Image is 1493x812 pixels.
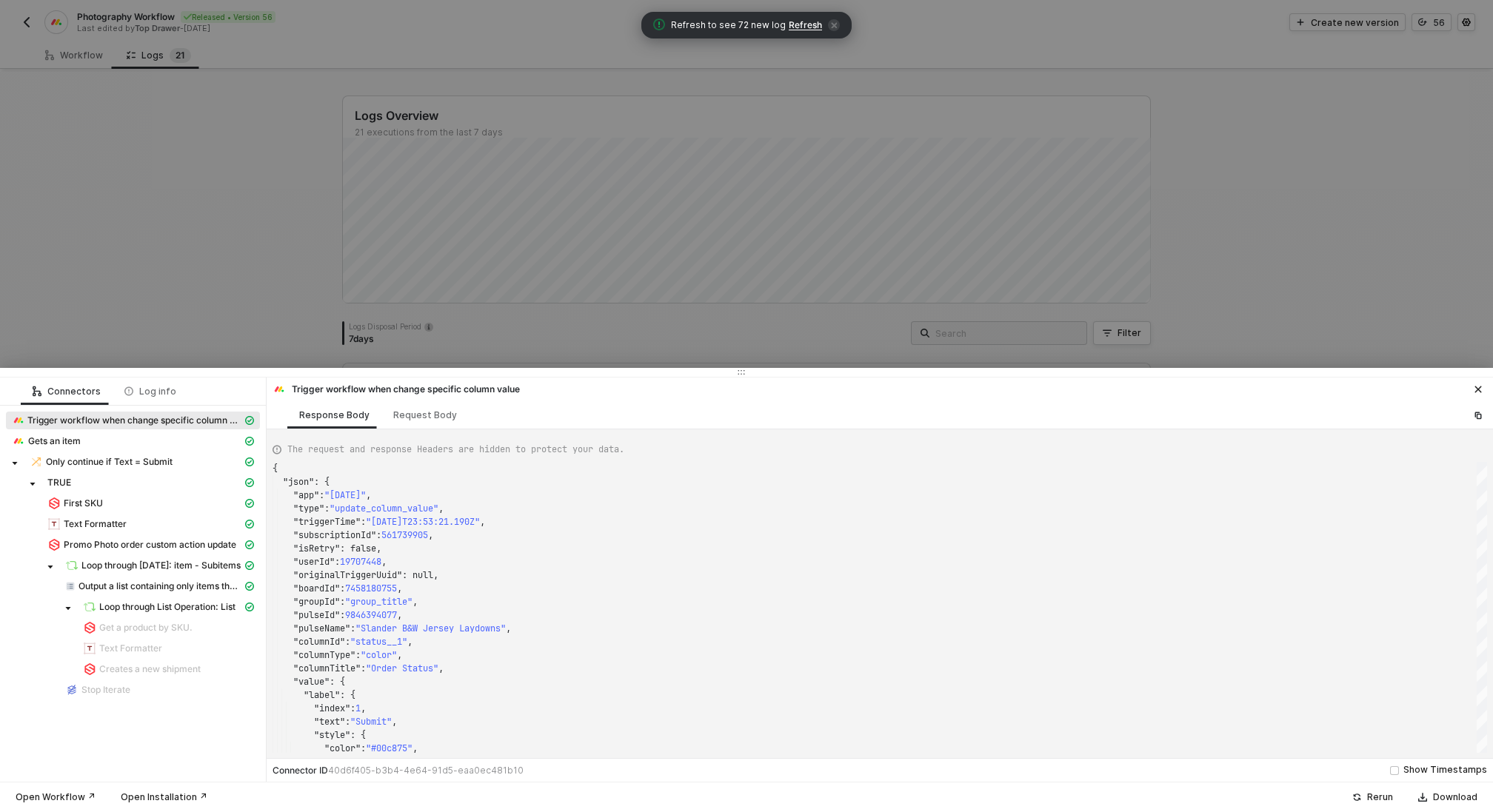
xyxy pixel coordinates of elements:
div: Request Body [393,409,457,421]
span: : [350,623,355,634]
span: "value" [293,676,330,688]
span: , [438,662,444,674]
span: Only continue if Text = Submit [24,453,260,471]
span: "#00c875" [366,742,413,754]
img: integration-icon [84,642,96,654]
span: "boardId" [293,583,340,594]
span: caret-down [64,605,72,612]
span: icon-cards [245,540,254,549]
span: First SKU [64,497,103,509]
span: Loop through [DATE]: item - Subitems [81,560,241,571]
span: "pulseName" [293,623,350,634]
span: "Order Status" [366,662,438,674]
span: Refresh to see 72 new log [671,19,786,33]
span: "status__1" [350,636,407,648]
span: "subscriptionId" [293,529,376,541]
span: : { [330,676,345,688]
span: : [319,489,324,501]
div: Connectors [33,386,101,397]
span: "columnType" [293,649,355,661]
span: : [361,742,366,754]
span: "color" [361,649,397,661]
span: 9846394077 [345,609,397,621]
span: Loop through Monday: item - Subitems [59,557,260,574]
button: Open Workflow ↗ [6,788,105,806]
img: integration-icon [30,456,42,468]
div: Open Workflow ↗ [16,791,96,803]
span: icon-cards [245,520,254,529]
span: , [397,649,402,661]
div: Trigger workflow when change specific column value [273,383,520,396]
span: Output a list containing only items that meet criteria [59,577,260,595]
div: Log info [124,386,176,397]
span: "pulseId" [293,609,340,621]
div: Rerun [1367,791,1393,803]
span: "columnTitle" [293,662,361,674]
div: Response Body [299,409,370,421]
span: : { [314,476,330,488]
button: Download [1409,788,1487,806]
span: "[DATE]T23:53:21.190Z" [366,516,480,528]
span: TRUE [47,477,71,489]
span: icon-cards [245,478,254,487]
span: Text Formatter [77,640,260,657]
span: "update_column_value" [330,503,438,514]
span: icon-cards [245,437,254,446]
span: : { [350,729,366,741]
div: Open Installation ↗ [121,791,207,803]
span: , [381,556,387,568]
span: icon-cards [245,457,254,466]
span: Text Formatter [64,518,127,530]
span: Stop Iterate [81,684,130,696]
button: Rerun [1343,788,1403,806]
span: , [392,716,397,728]
span: "originalTriggerUuid" [293,569,402,581]
span: , [413,596,418,608]
span: icon-cards [245,561,254,570]
span: , [407,636,413,648]
span: 40d6f405-b3b4-4e64-91d5-eaa0ec481b10 [328,765,524,776]
span: : [361,516,366,528]
span: Get a product by SKU. [77,619,260,637]
span: Text Formatter [41,515,260,533]
span: Gets an item [6,432,260,450]
img: integration-icon [48,539,60,551]
span: icon-success-page [1352,793,1361,802]
button: Open Installation ↗ [111,788,217,806]
span: "columnId" [293,636,345,648]
span: "style" [314,729,350,741]
span: TRUE [41,474,260,491]
span: First SKU [41,494,260,512]
span: Trigger workflow when change specific column value [27,415,242,426]
span: "Slander B&W Jersey Laydowns" [355,623,506,634]
span: Creates a new shipment [77,660,260,678]
span: , [366,489,371,501]
span: : [345,716,350,728]
img: integration-icon [66,684,78,696]
span: caret-down [11,460,19,467]
span: , [397,583,402,594]
span: Gets an item [28,435,81,447]
span: "userId" [293,556,335,568]
span: icon-download [1418,793,1427,802]
span: , [480,516,485,528]
span: 1 [355,702,361,714]
img: integration-icon [48,518,60,530]
span: "group_title" [345,596,413,608]
span: , [361,702,366,714]
span: Trigger workflow when change specific column value [6,412,260,429]
span: "[DATE]" [324,489,366,501]
span: "type" [293,503,324,514]
img: integration-icon [84,663,96,675]
span: : { [340,689,355,701]
span: : null, [402,569,438,581]
span: : [355,649,361,661]
span: "isRetry" [293,543,340,554]
span: icon-copy-paste [1474,411,1483,420]
span: icon-logic [33,387,41,396]
img: integration-icon [13,415,24,426]
span: The request and response Headers are hidden to protect your data. [287,443,624,456]
span: icon-cards [245,499,254,508]
span: : [345,636,350,648]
